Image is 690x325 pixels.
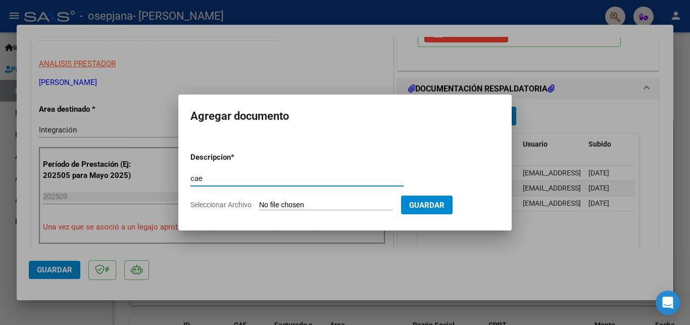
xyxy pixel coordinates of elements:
h2: Agregar documento [190,107,500,126]
span: Seleccionar Archivo [190,201,252,209]
button: Guardar [401,196,453,214]
span: Guardar [409,201,445,210]
div: Open Intercom Messenger [656,291,680,315]
p: Descripcion [190,152,283,163]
